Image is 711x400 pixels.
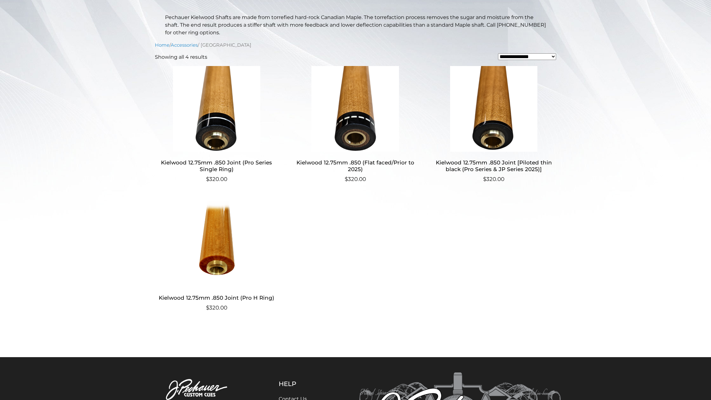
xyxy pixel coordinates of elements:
h2: Kielwood 12.75mm .850 (Flat faced/Prior to 2025) [294,157,417,175]
img: Kielwood 12.75mm .850 Joint (Pro H Ring) [155,201,278,287]
bdi: 320.00 [483,176,504,182]
a: Home [155,42,169,48]
nav: Breadcrumb [155,42,556,49]
span: $ [345,176,348,182]
a: Kielwood 12.75mm .850 (Flat faced/Prior to 2025) $320.00 [294,66,417,183]
bdi: 320.00 [206,176,227,182]
p: Showing all 4 results [155,53,207,61]
span: $ [206,304,209,311]
img: Kielwood 12.75mm .850 (Flat faced/Prior to 2025) [294,66,417,152]
bdi: 320.00 [206,304,227,311]
h2: Kielwood 12.75mm .850 Joint (Pro H Ring) [155,292,278,303]
h2: Kielwood 12.75mm .850 Joint (Pro Series Single Ring) [155,157,278,175]
a: Kielwood 12.75mm .850 Joint [Piloted thin black (Pro Series & JP Series 2025)] $320.00 [432,66,555,183]
select: Shop order [498,53,556,60]
h2: Kielwood 12.75mm .850 Joint [Piloted thin black (Pro Series & JP Series 2025)] [432,157,555,175]
img: Kielwood 12.75mm .850 Joint [Piloted thin black (Pro Series & JP Series 2025)] [432,66,555,152]
p: Pechauer Kielwood Shafts are made from torrefied hard-rock Canadian Maple. The torrefaction proce... [165,14,546,37]
span: $ [483,176,486,182]
img: Kielwood 12.75mm .850 Joint (Pro Series Single Ring) [155,66,278,152]
a: Kielwood 12.75mm .850 Joint (Pro H Ring) $320.00 [155,201,278,312]
span: $ [206,176,209,182]
a: Kielwood 12.75mm .850 Joint (Pro Series Single Ring) $320.00 [155,66,278,183]
h5: Help [279,380,328,388]
a: Accessories [171,42,198,48]
bdi: 320.00 [345,176,366,182]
